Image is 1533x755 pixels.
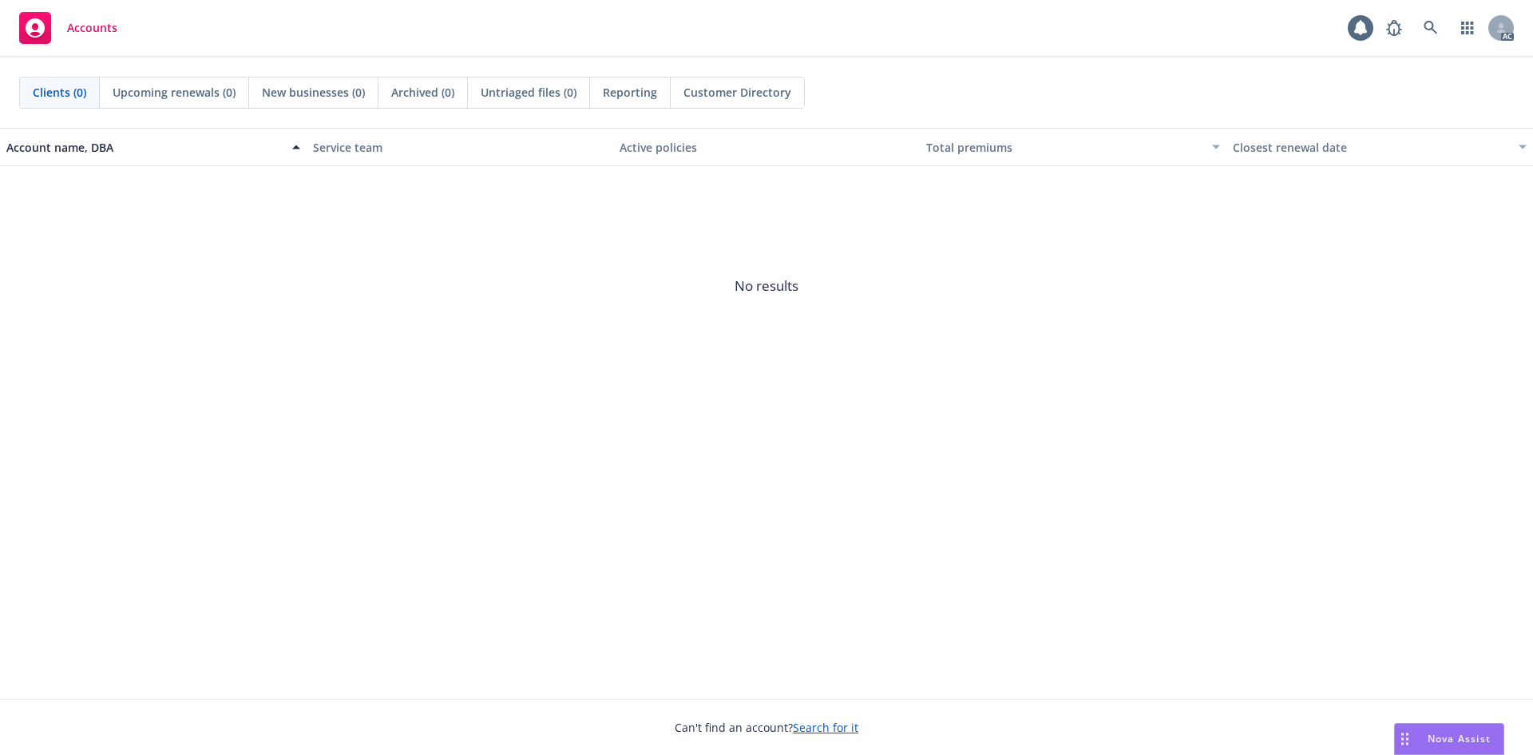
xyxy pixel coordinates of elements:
div: Closest renewal date [1233,139,1509,156]
div: Total premiums [926,139,1202,156]
button: Total premiums [920,128,1226,166]
a: Search [1415,12,1447,44]
span: Reporting [603,84,657,101]
span: Upcoming renewals (0) [113,84,236,101]
span: Clients (0) [33,84,86,101]
button: Nova Assist [1394,723,1504,755]
span: New businesses (0) [262,84,365,101]
a: Accounts [13,6,124,50]
button: Closest renewal date [1226,128,1533,166]
button: Service team [307,128,613,166]
a: Search for it [793,720,858,735]
div: Active policies [620,139,913,156]
span: Nova Assist [1428,732,1491,745]
a: Switch app [1452,12,1483,44]
div: Account name, DBA [6,139,283,156]
div: Service team [313,139,607,156]
button: Active policies [613,128,920,166]
span: Archived (0) [391,84,454,101]
span: Accounts [67,22,117,34]
span: Untriaged files (0) [481,84,576,101]
div: Drag to move [1395,724,1415,754]
span: Can't find an account? [675,719,858,736]
a: Report a Bug [1378,12,1410,44]
span: Customer Directory [683,84,791,101]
